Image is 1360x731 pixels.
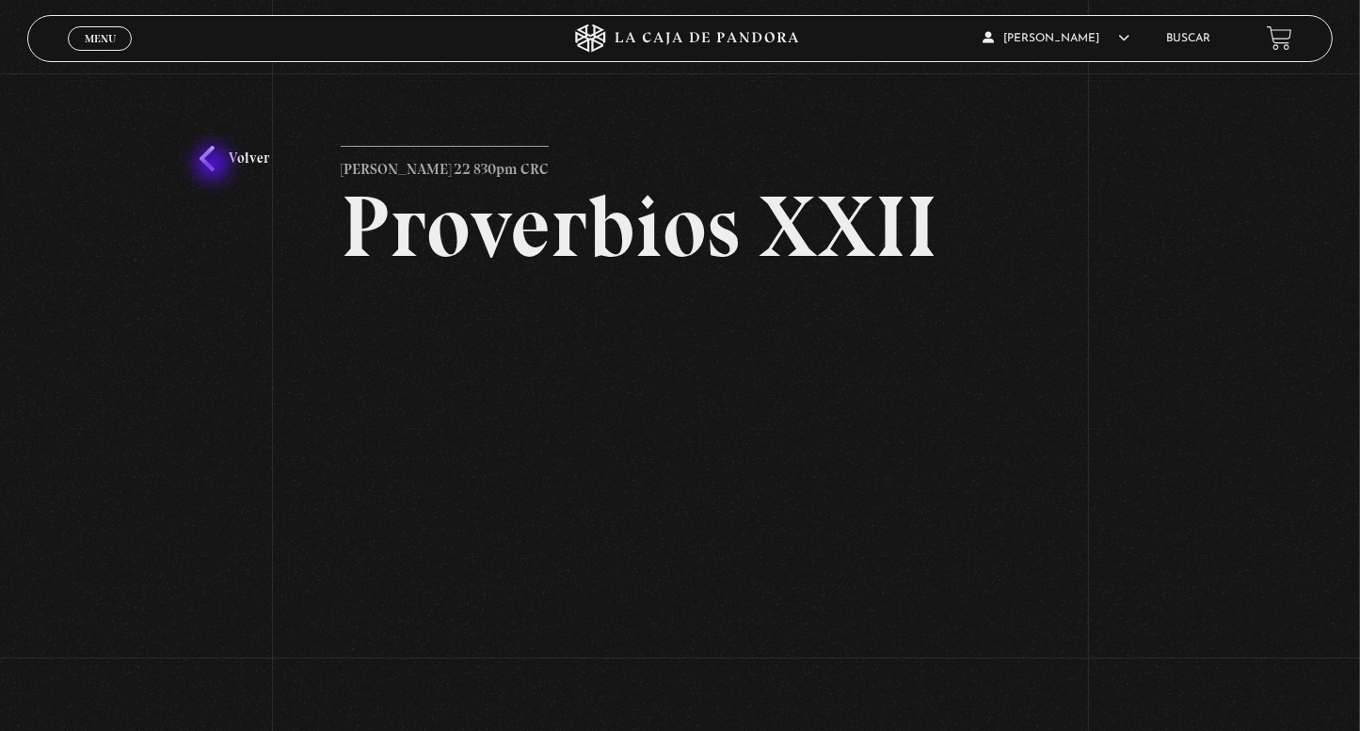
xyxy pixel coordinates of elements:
[341,146,549,183] p: [PERSON_NAME] 22 830pm CRC
[1166,33,1210,44] a: Buscar
[1267,25,1292,51] a: View your shopping cart
[983,33,1129,44] span: [PERSON_NAME]
[85,33,116,44] span: Menu
[78,48,122,61] span: Cerrar
[200,146,269,171] a: Volver
[341,183,1019,270] h2: Proverbios XXII
[341,298,1019,680] iframe: Dailymotion video player – CENTINELAS 23-7 - PROVERIOS 22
